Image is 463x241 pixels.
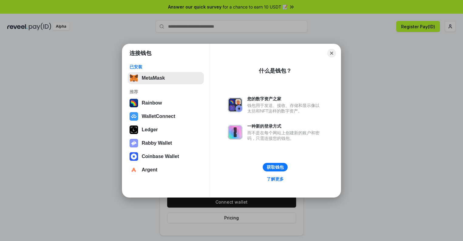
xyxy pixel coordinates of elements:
button: Argent [128,164,204,176]
a: 了解更多 [263,175,287,183]
img: svg+xml,%3Csvg%20xmlns%3D%22http%3A%2F%2Fwww.w3.org%2F2000%2Fsvg%22%20fill%3D%22none%22%20viewBox... [228,98,242,112]
img: svg+xml,%3Csvg%20xmlns%3D%22http%3A%2F%2Fwww.w3.org%2F2000%2Fsvg%22%20fill%3D%22none%22%20viewBox... [130,139,138,147]
div: Coinbase Wallet [142,154,179,159]
div: Argent [142,167,157,173]
img: svg+xml,%3Csvg%20xmlns%3D%22http%3A%2F%2Fwww.w3.org%2F2000%2Fsvg%22%20width%3D%2228%22%20height%3... [130,126,138,134]
img: svg+xml,%3Csvg%20width%3D%2228%22%20height%3D%2228%22%20viewBox%3D%220%200%2028%2028%22%20fill%3D... [130,166,138,174]
div: WalletConnect [142,114,175,119]
button: Coinbase Wallet [128,150,204,163]
button: Rabby Wallet [128,137,204,149]
div: 推荐 [130,89,202,95]
button: Close [327,49,336,57]
img: svg+xml,%3Csvg%20width%3D%2228%22%20height%3D%2228%22%20viewBox%3D%220%200%2028%2028%22%20fill%3D... [130,152,138,161]
div: 而不是在每个网站上创建新的账户和密码，只需连接您的钱包。 [247,130,323,141]
img: svg+xml,%3Csvg%20xmlns%3D%22http%3A%2F%2Fwww.w3.org%2F2000%2Fsvg%22%20fill%3D%22none%22%20viewBox... [228,125,242,139]
button: Ledger [128,124,204,136]
div: MetaMask [142,75,165,81]
h1: 连接钱包 [130,50,151,57]
button: MetaMask [128,72,204,84]
div: 您的数字资产之家 [247,96,323,102]
div: 获取钱包 [267,164,284,170]
button: WalletConnect [128,110,204,122]
div: 一种新的登录方式 [247,123,323,129]
button: Rainbow [128,97,204,109]
div: 什么是钱包？ [259,67,292,74]
div: 钱包用于发送、接收、存储和显示像以太坊和NFT这样的数字资产。 [247,103,323,114]
div: Rabby Wallet [142,140,172,146]
button: 获取钱包 [263,163,288,171]
img: svg+xml,%3Csvg%20width%3D%22120%22%20height%3D%22120%22%20viewBox%3D%220%200%20120%20120%22%20fil... [130,99,138,107]
div: 了解更多 [267,176,284,182]
img: svg+xml,%3Csvg%20fill%3D%22none%22%20height%3D%2233%22%20viewBox%3D%220%200%2035%2033%22%20width%... [130,74,138,82]
div: 已安装 [130,64,202,70]
div: Ledger [142,127,158,133]
img: svg+xml,%3Csvg%20width%3D%2228%22%20height%3D%2228%22%20viewBox%3D%220%200%2028%2028%22%20fill%3D... [130,112,138,121]
div: Rainbow [142,100,162,106]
